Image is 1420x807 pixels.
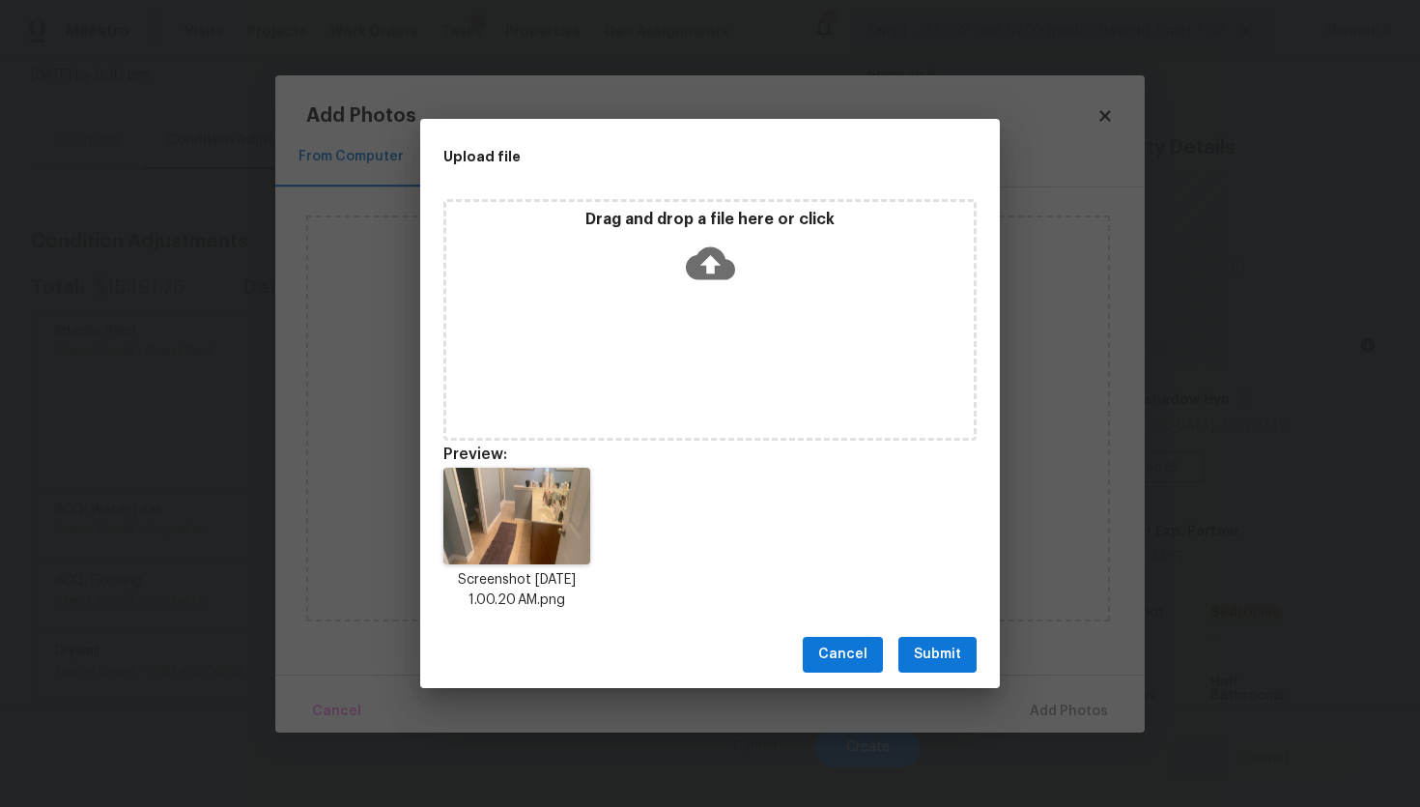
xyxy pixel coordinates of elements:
[443,146,890,167] h2: Upload file
[803,637,883,673] button: Cancel
[818,643,867,667] span: Cancel
[898,637,977,673] button: Submit
[443,468,590,564] img: 8L1ulbeHaacy0AAAAASUVORK5CYII=
[443,570,590,611] p: Screenshot [DATE] 1.00.20 AM.png
[914,643,961,667] span: Submit
[446,210,974,230] p: Drag and drop a file here or click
